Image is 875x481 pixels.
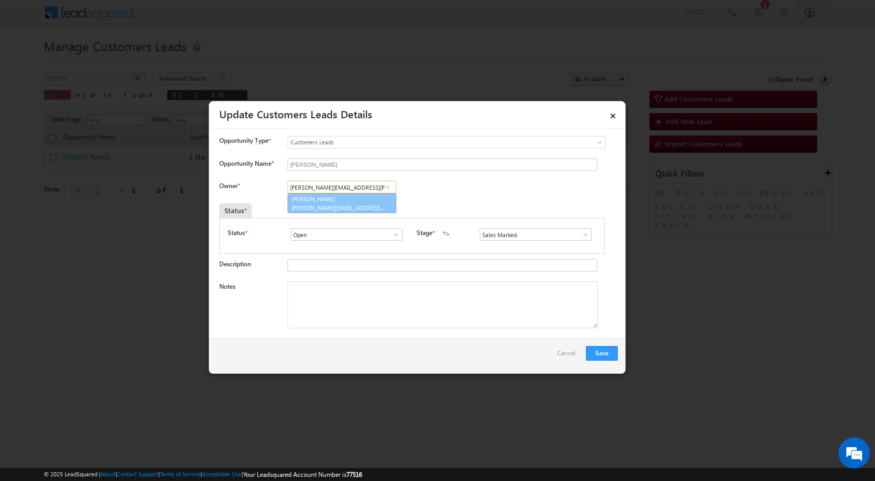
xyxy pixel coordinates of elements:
[381,182,394,192] a: Show All Items
[288,138,563,147] span: Customers Leads
[576,229,589,240] a: Show All Items
[219,182,240,190] label: Owner
[219,260,251,268] label: Description
[287,136,606,149] a: Customers Leads
[604,105,622,123] a: ×
[44,470,362,479] span: © 2025 LeadSquared | | | | |
[202,471,242,477] a: Acceptable Use
[117,471,158,477] a: Contact Support
[219,159,273,167] label: Opportunity Name
[219,282,235,290] label: Notes
[228,228,245,238] label: Status
[557,346,581,366] a: Cancel
[586,346,618,361] button: Save
[291,228,403,241] input: Type to Search
[292,204,385,212] span: [PERSON_NAME][EMAIL_ADDRESS][PERSON_NAME][DOMAIN_NAME]
[387,229,400,240] a: Show All Items
[101,471,116,477] a: About
[219,203,252,218] div: Status
[160,471,201,477] a: Terms of Service
[243,471,362,478] span: Your Leadsquared Account Number is
[346,471,362,478] span: 77516
[219,136,268,145] span: Opportunity Type
[480,228,592,241] input: Type to Search
[287,181,396,193] input: Type to Search
[219,106,372,121] a: Update Customers Leads Details
[287,193,396,213] a: [PERSON_NAME]
[417,228,432,238] label: Stage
